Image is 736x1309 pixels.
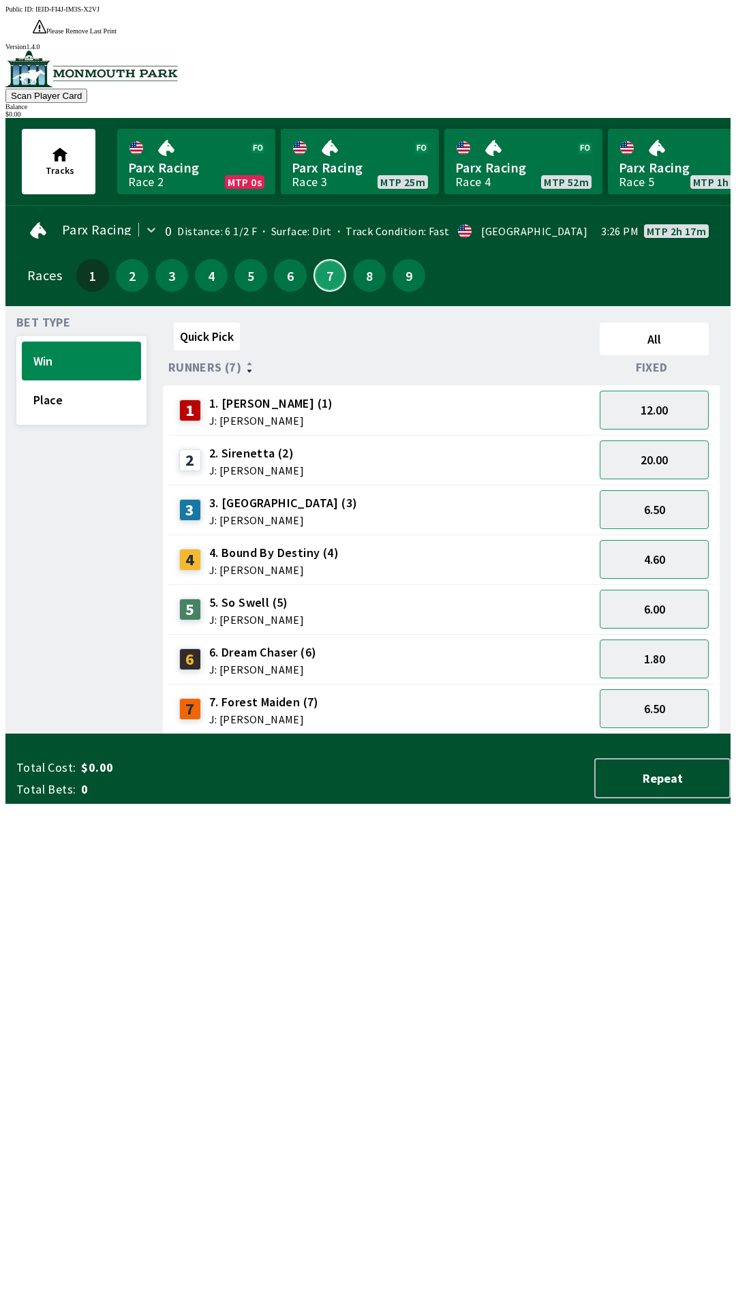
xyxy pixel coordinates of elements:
[5,110,731,118] div: $ 0.00
[356,271,382,280] span: 8
[179,599,201,620] div: 5
[393,259,425,292] button: 9
[179,698,201,720] div: 7
[81,759,296,776] span: $0.00
[209,714,319,725] span: J: [PERSON_NAME]
[600,440,709,479] button: 20.00
[5,5,731,13] div: Public ID:
[234,259,267,292] button: 5
[481,226,587,237] div: [GEOGRAPHIC_DATA]
[238,271,264,280] span: 5
[209,565,339,575] span: J: [PERSON_NAME]
[22,129,95,194] button: Tracks
[619,177,654,187] div: Race 5
[5,103,731,110] div: Balance
[636,362,668,373] span: Fixed
[209,445,304,462] span: 2. Sirenetta (2)
[600,540,709,579] button: 4.60
[209,515,358,526] span: J: [PERSON_NAME]
[257,224,332,238] span: Surface: Dirt
[380,177,425,187] span: MTP 25m
[600,640,709,678] button: 1.80
[33,353,129,369] span: Win
[594,361,714,374] div: Fixed
[46,27,117,35] span: Please Remove Last Print
[168,362,241,373] span: Runners (7)
[179,449,201,471] div: 2
[76,259,109,292] button: 1
[22,342,141,380] button: Win
[277,271,303,280] span: 6
[274,259,307,292] button: 6
[174,322,240,350] button: Quick Pick
[159,271,185,280] span: 3
[209,395,333,412] span: 1. [PERSON_NAME] (1)
[35,5,99,13] span: IEID-FI4J-IM3S-X2VJ
[292,177,327,187] div: Race 3
[116,259,149,292] button: 2
[313,259,346,292] button: 7
[195,259,228,292] button: 4
[119,271,145,280] span: 2
[594,758,731,798] button: Repeat
[209,693,319,711] span: 7. Forest Maiden (7)
[128,177,164,187] div: Race 2
[600,490,709,529] button: 6.50
[292,159,428,177] span: Parx Racing
[5,50,178,87] img: venue logo
[600,590,709,629] button: 6.00
[209,415,333,426] span: J: [PERSON_NAME]
[209,614,304,625] span: J: [PERSON_NAME]
[641,452,668,468] span: 20.00
[606,331,703,347] span: All
[81,781,296,798] span: 0
[209,644,317,661] span: 6. Dream Chaser (6)
[5,43,731,50] div: Version 1.4.0
[600,391,709,430] button: 12.00
[179,499,201,521] div: 3
[644,502,665,517] span: 6.50
[544,177,589,187] span: MTP 52m
[33,392,129,408] span: Place
[155,259,188,292] button: 3
[455,159,592,177] span: Parx Racing
[16,759,76,776] span: Total Cost:
[209,494,358,512] span: 3. [GEOGRAPHIC_DATA] (3)
[16,317,70,328] span: Bet Type
[601,226,639,237] span: 3:26 PM
[46,164,74,177] span: Tracks
[644,552,665,567] span: 4.60
[165,226,172,237] div: 0
[228,177,262,187] span: MTP 0s
[607,770,718,786] span: Repeat
[128,159,264,177] span: Parx Racing
[209,664,317,675] span: J: [PERSON_NAME]
[600,322,709,355] button: All
[179,400,201,421] div: 1
[353,259,386,292] button: 8
[209,594,304,612] span: 5. So Swell (5)
[180,329,234,344] span: Quick Pick
[209,544,339,562] span: 4. Bound By Destiny (4)
[62,224,132,235] span: Parx Racing
[80,271,106,280] span: 1
[641,402,668,418] span: 12.00
[27,270,62,281] div: Races
[209,465,304,476] span: J: [PERSON_NAME]
[281,129,439,194] a: Parx RacingRace 3MTP 25m
[455,177,491,187] div: Race 4
[600,689,709,728] button: 6.50
[22,380,141,419] button: Place
[177,224,257,238] span: Distance: 6 1/2 F
[16,781,76,798] span: Total Bets:
[198,271,224,280] span: 4
[647,226,706,237] span: MTP 2h 17m
[179,648,201,670] div: 6
[5,89,87,103] button: Scan Player Card
[644,701,665,717] span: 6.50
[644,601,665,617] span: 6.00
[396,271,422,280] span: 9
[332,224,450,238] span: Track Condition: Fast
[168,361,594,374] div: Runners (7)
[644,651,665,667] span: 1.80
